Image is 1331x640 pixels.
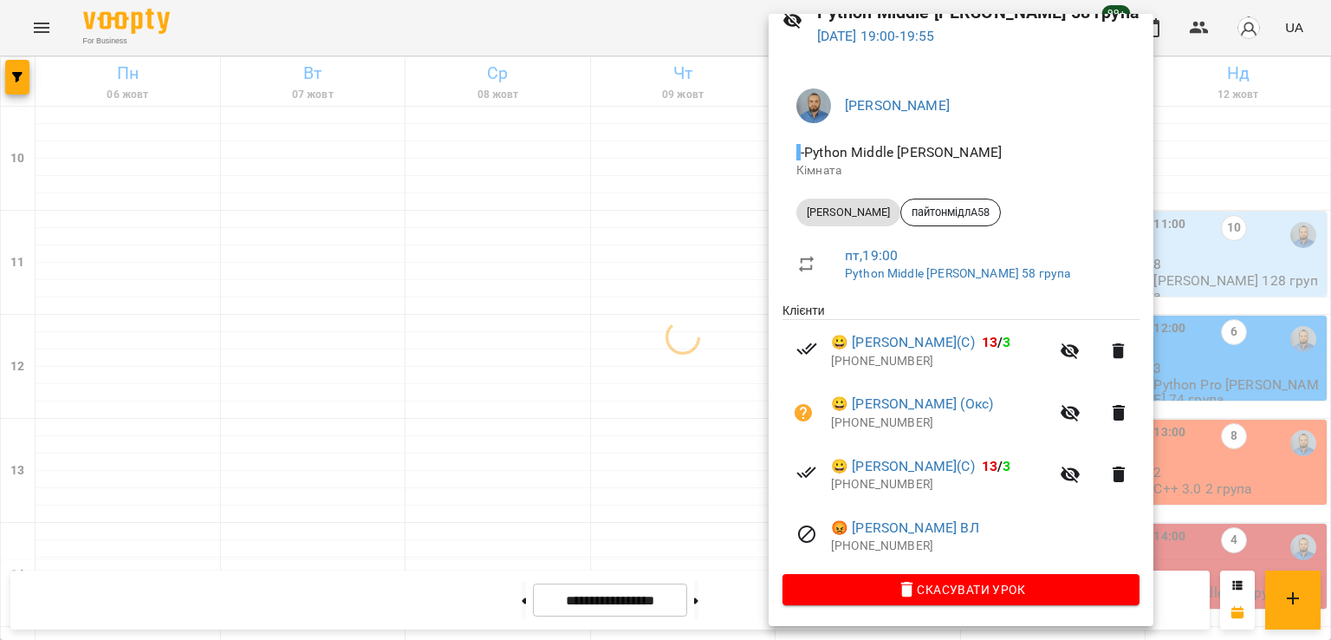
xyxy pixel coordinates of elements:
svg: Візит скасовано [796,524,817,545]
a: 😀 [PERSON_NAME](С) [831,332,975,353]
a: 😀 [PERSON_NAME](С) [831,456,975,477]
a: пт , 19:00 [845,247,898,264]
img: 2a5fecbf94ce3b4251e242cbcf70f9d8.jpg [796,88,831,123]
a: [PERSON_NAME] [845,97,950,114]
span: 13 [982,334,997,350]
span: 13 [982,458,997,474]
span: 3 [1003,334,1010,350]
div: пайтонмідлА58 [900,199,1001,226]
span: [PERSON_NAME] [796,205,900,220]
p: [PHONE_NUMBER] [831,353,1049,370]
p: [PHONE_NUMBER] [831,415,1049,432]
p: Кімната [796,162,1126,180]
span: пайтонмідлА58 [901,205,1000,220]
svg: Візит сплачено [796,338,817,359]
p: [PHONE_NUMBER] [831,538,1139,555]
a: Python Middle [PERSON_NAME] 58 група [845,266,1070,280]
b: / [982,458,1011,474]
a: 😀 [PERSON_NAME] (Окс) [831,394,993,415]
span: 3 [1003,458,1010,474]
p: [PHONE_NUMBER] [831,476,1049,493]
span: Скасувати Урок [796,579,1126,600]
span: - Python Middle [PERSON_NAME] [796,144,1005,160]
svg: Візит сплачено [796,462,817,483]
ul: Клієнти [782,302,1139,574]
b: / [982,334,1011,350]
a: 😡 [PERSON_NAME] ВЛ [831,518,979,539]
a: [DATE] 19:00-19:55 [817,28,935,44]
button: Скасувати Урок [782,574,1139,605]
button: Візит ще не сплачено. Додати оплату? [782,392,824,434]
